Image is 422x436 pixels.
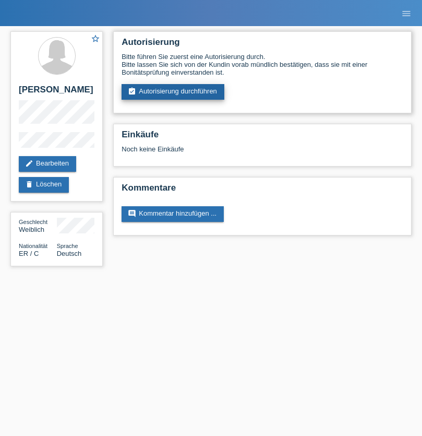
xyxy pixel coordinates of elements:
span: Geschlecht [19,219,47,225]
i: edit [25,159,33,168]
h2: Kommentare [122,183,403,198]
i: assignment_turned_in [128,87,136,96]
i: menu [401,8,412,19]
span: Nationalität [19,243,47,249]
i: star_border [91,34,100,43]
h2: [PERSON_NAME] [19,85,94,100]
a: commentKommentar hinzufügen ... [122,206,224,222]
a: menu [396,10,417,16]
a: deleteLöschen [19,177,69,193]
i: delete [25,180,33,188]
a: editBearbeiten [19,156,76,172]
h2: Einkäufe [122,129,403,145]
h2: Autorisierung [122,37,403,53]
a: star_border [91,34,100,45]
div: Noch keine Einkäufe [122,145,403,161]
span: Sprache [57,243,78,249]
i: comment [128,209,136,218]
div: Weiblich [19,218,57,233]
span: Deutsch [57,250,82,257]
div: Bitte führen Sie zuerst eine Autorisierung durch. Bitte lassen Sie sich von der Kundin vorab münd... [122,53,403,76]
span: Eritrea / C / 12.08.2011 [19,250,39,257]
a: assignment_turned_inAutorisierung durchführen [122,84,224,100]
